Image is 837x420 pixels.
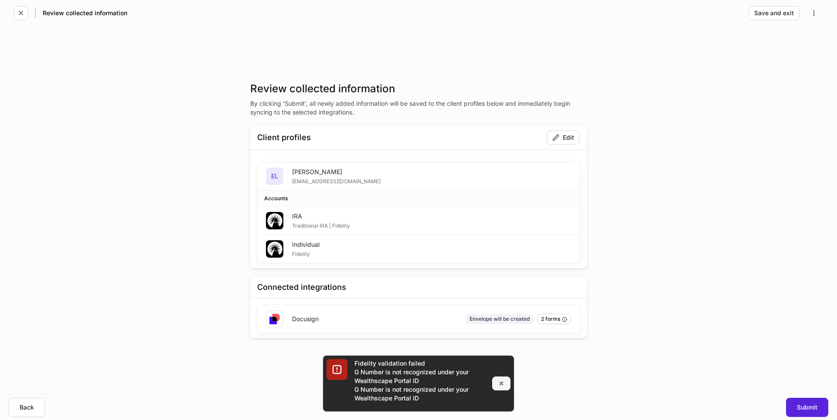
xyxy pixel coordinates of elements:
div: IRA [292,212,350,221]
div: Fidelity validation failed [354,359,485,368]
div: G Number is not recognized under your Wealthscape Portal ID [354,385,485,403]
button: Edit [547,131,580,144]
div: [EMAIL_ADDRESS][DOMAIN_NAME] [292,176,381,185]
div: Connected integrations [257,282,346,292]
button: Save and exit [749,6,800,20]
div: Edit [552,134,574,141]
h5: Review collected information [43,9,127,17]
div: Client profiles [257,132,311,143]
div: Docusign [292,315,319,323]
h5: EL [271,172,278,181]
button: Back [9,398,45,417]
p: By clicking ‘Submit’, all newly added information will be saved to the client profiles below and ... [250,99,587,117]
div: Back [20,404,34,410]
div: 2 forms [541,315,567,323]
div: Envelope will be created [470,315,530,323]
div: Fidelity [292,249,320,258]
button: Submit [786,398,828,417]
div: G Number is not recognized under your Wealthscape Portal ID [354,368,485,385]
div: Traditional IRA | Fidelity [292,221,350,229]
div: [PERSON_NAME] [292,168,381,176]
h3: Review collected information [250,82,587,96]
div: Individual [292,240,320,249]
div: Save and exit [754,10,794,16]
div: Accounts [264,194,288,202]
div: Submit [797,404,817,410]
